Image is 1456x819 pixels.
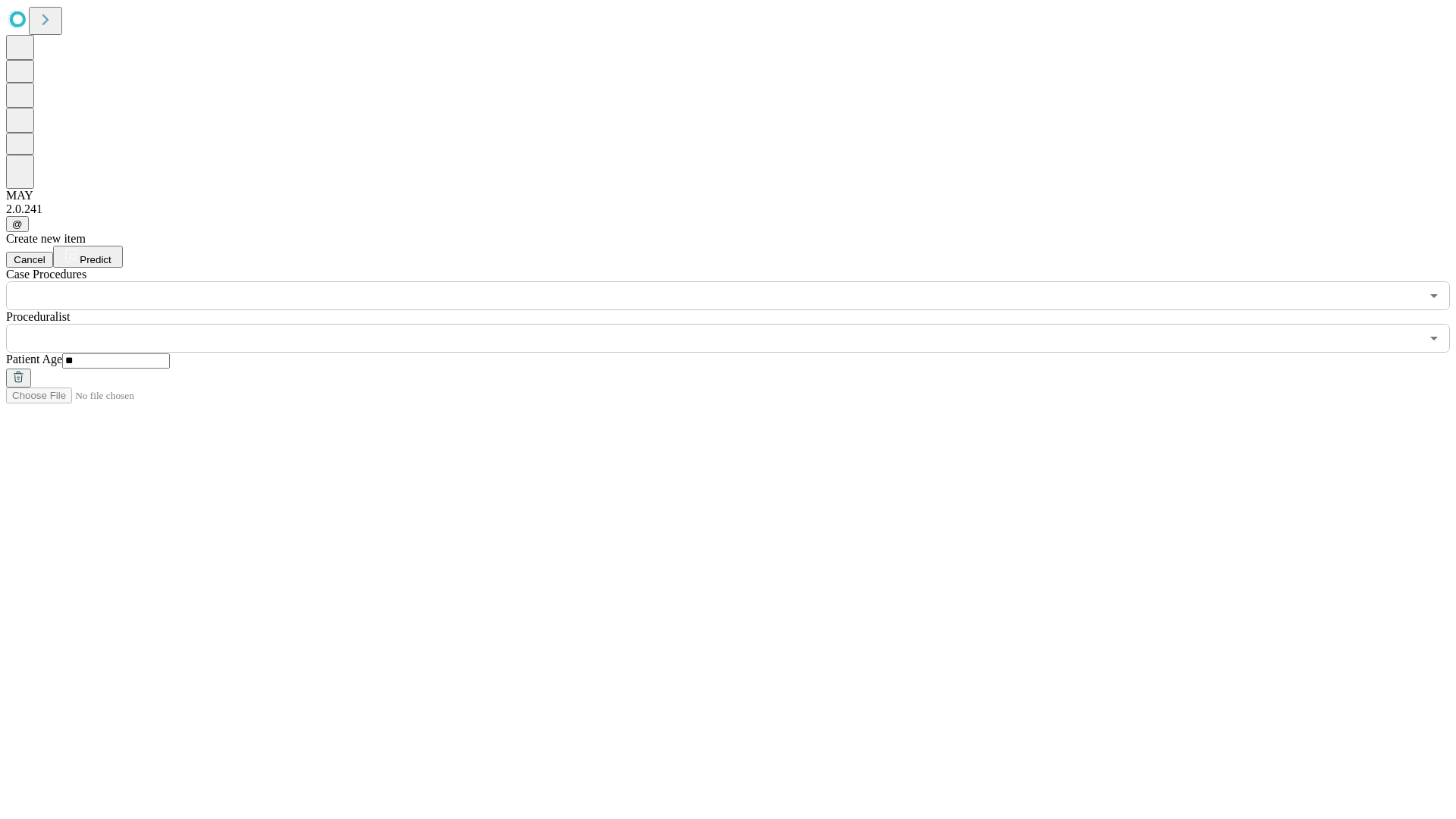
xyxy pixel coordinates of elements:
span: Create new item [6,232,86,245]
div: 2.0.241 [6,202,1450,216]
span: Proceduralist [6,310,70,323]
span: @ [12,218,23,230]
span: Patient Age [6,353,62,366]
span: Predict [80,254,111,265]
div: MAY [6,189,1450,202]
button: Open [1423,285,1445,306]
span: Cancel [14,254,45,265]
button: Cancel [6,252,53,268]
button: Predict [53,246,123,268]
button: @ [6,216,29,232]
span: Scheduled Procedure [6,268,86,281]
button: Open [1423,328,1445,349]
